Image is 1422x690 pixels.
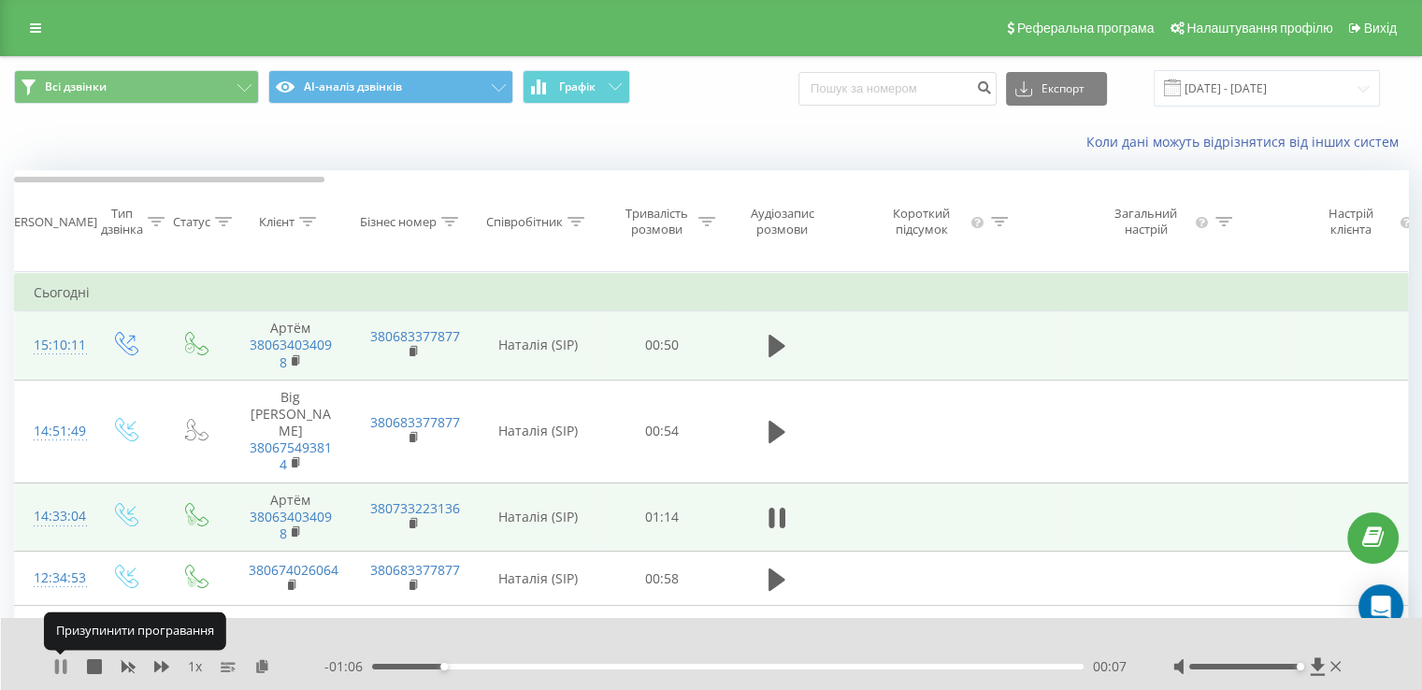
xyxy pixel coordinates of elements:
td: 00:58 [604,552,721,606]
div: Accessibility label [1296,663,1303,670]
button: Всі дзвінки [14,70,259,104]
div: 11:46:29 [34,614,71,651]
td: Наталія (SIP) [473,380,604,482]
span: Вихід [1364,21,1397,36]
a: 380683377877 [370,615,460,633]
div: 14:33:04 [34,498,71,535]
a: 380683377877 [370,413,460,431]
button: Графік [523,70,630,104]
span: Реферальна програма [1017,21,1155,36]
a: 380509950193 [249,615,338,633]
div: Співробітник [486,214,563,230]
span: Налаштування профілю [1186,21,1332,36]
td: 00:50 [604,311,721,381]
td: Наталія (SIP) [473,606,604,660]
td: 01:14 [604,482,721,552]
div: Загальний настрій [1101,206,1191,237]
span: Всі дзвінки [45,79,107,94]
td: Наталія (SIP) [473,482,604,552]
div: Настрій клієнта [1307,206,1394,237]
td: Наталія (SIP) [473,311,604,381]
span: - 01:06 [324,657,372,676]
span: 00:07 [1093,657,1127,676]
div: Accessibility label [440,663,448,670]
button: AI-аналіз дзвінків [268,70,513,104]
span: Розмова не відбулась [740,615,813,650]
div: Призупинити програвання [44,612,226,650]
a: 380634034098 [250,508,332,542]
a: 380675493814 [250,438,332,473]
a: 380674026064 [249,561,338,579]
a: Коли дані можуть відрізнятися вiд інших систем [1086,133,1408,151]
div: Аудіозапис розмови [737,206,827,237]
div: Короткий підсумок [877,206,967,237]
a: 380683377877 [370,561,460,579]
input: Пошук за номером [798,72,997,106]
button: Експорт [1006,72,1107,106]
div: 15:10:11 [34,327,71,364]
div: Статус [173,214,210,230]
div: Бізнес номер [360,214,437,230]
td: 00:54 [604,380,721,482]
div: Open Intercom Messenger [1358,584,1403,629]
td: Наталія (SIP) [473,552,604,606]
a: 380733223136 [370,499,460,517]
td: Big [PERSON_NAME] [230,380,352,482]
div: Тип дзвінка [101,206,143,237]
a: 380634034098 [250,336,332,370]
span: 1 x [188,657,202,676]
span: Графік [559,80,596,93]
div: [PERSON_NAME] [3,214,97,230]
div: 12:34:53 [34,560,71,597]
div: Клієнт [259,214,294,230]
div: Тривалість розмови [620,206,694,237]
td: Артём [230,482,352,552]
a: 380683377877 [370,327,460,345]
div: 14:51:49 [34,413,71,450]
td: Артём [230,311,352,381]
td: 00:00 [604,606,721,660]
